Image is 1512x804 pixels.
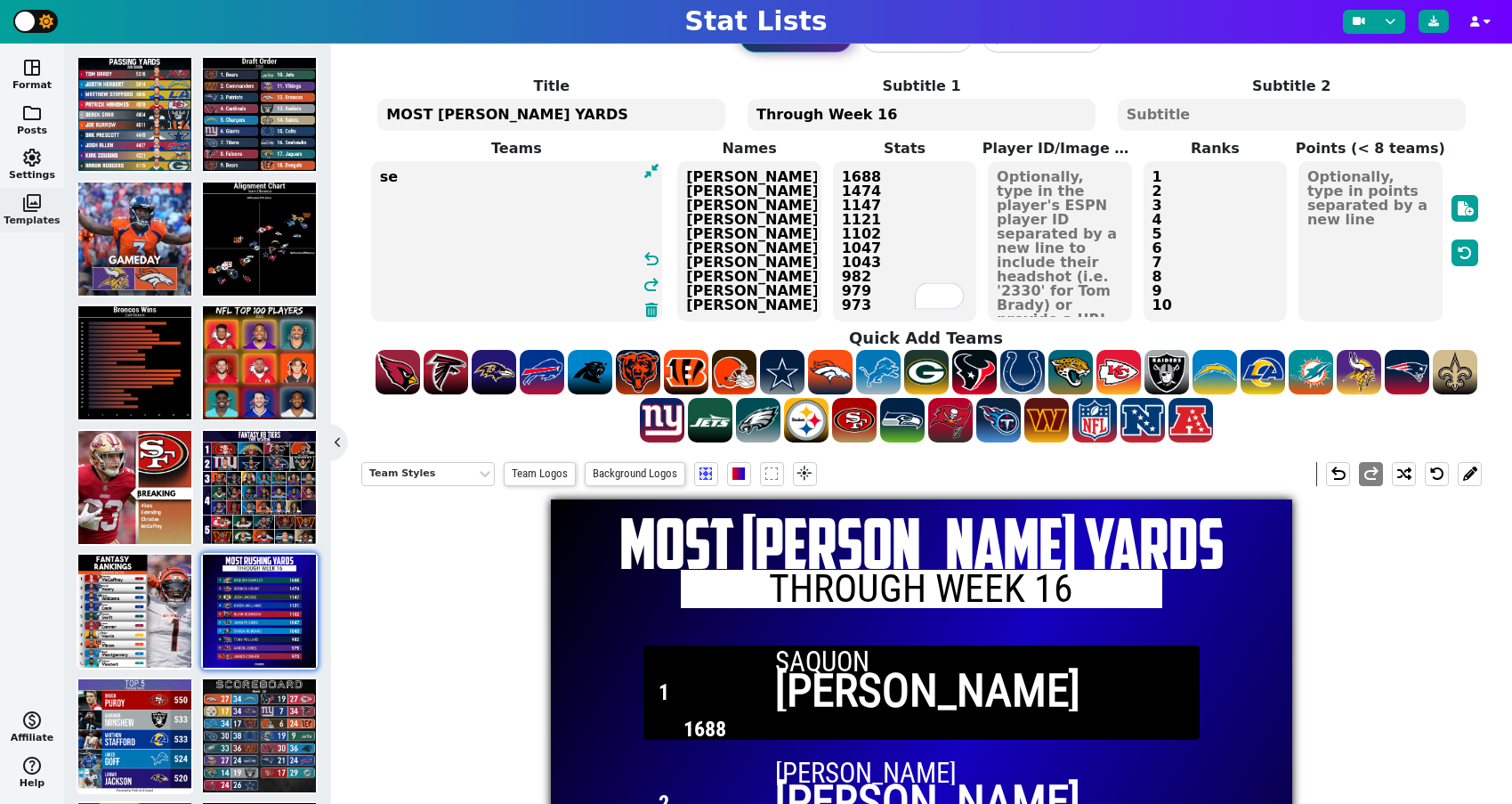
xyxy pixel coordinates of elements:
[1293,138,1448,159] label: Points (< 8 teams)
[677,161,821,321] textarea: [PERSON_NAME] [PERSON_NAME] [PERSON_NAME] [PERSON_NAME] [PERSON_NAME] [PERSON_NAME] [PERSON_NAME]...
[1359,462,1383,486] button: redo
[1328,463,1349,484] span: undo
[203,679,316,792] img: template
[78,431,191,544] img: template
[367,76,737,97] label: Title
[1106,76,1476,97] label: Subtitle 2
[21,57,43,78] span: space_dashboard
[551,509,1292,579] h1: MOST [PERSON_NAME] YARDS
[672,138,827,159] label: Names
[21,192,43,214] span: photo_library
[203,183,316,296] img: template
[21,755,43,776] span: help
[827,138,982,159] label: Stats
[377,99,725,131] textarea: MOST [PERSON_NAME] YARDS
[78,58,191,171] img: template
[681,570,1162,609] h2: Through Week 16
[641,248,662,270] span: undo
[21,147,43,168] span: settings
[203,58,316,171] img: template
[203,555,316,668] img: template
[585,462,685,486] span: Background Logos
[982,138,1137,159] label: Player ID/Image URL
[833,161,977,321] textarea: To enrich screen reader interactions, please activate Accessibility in Grammarly extension settings
[653,678,673,709] span: 1
[78,306,191,419] img: template
[203,431,316,544] img: template
[1361,463,1382,484] span: redo
[775,761,1237,786] span: [PERSON_NAME]
[78,679,191,792] img: template
[775,664,1080,717] span: [PERSON_NAME]
[775,650,1237,675] span: Saquon
[748,99,1096,131] textarea: Through Week 16
[361,138,672,159] label: Teams
[78,555,191,668] img: template
[1144,161,1288,321] textarea: 1 2 3 4 5 6 7 8 9 10
[21,710,43,731] span: monetization_on
[203,306,316,419] img: template
[371,161,662,321] textarea: se
[366,329,1486,348] h4: Quick Add Teams
[683,713,726,745] span: 1688
[641,274,662,296] span: redo
[1326,462,1350,486] button: undo
[1137,138,1292,159] label: Ranks
[504,462,576,486] span: Team Logos
[369,467,469,482] div: Team Styles
[684,5,827,37] h1: Stat Lists
[21,102,43,124] span: folder
[78,183,191,296] img: template
[737,76,1107,97] label: Subtitle 1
